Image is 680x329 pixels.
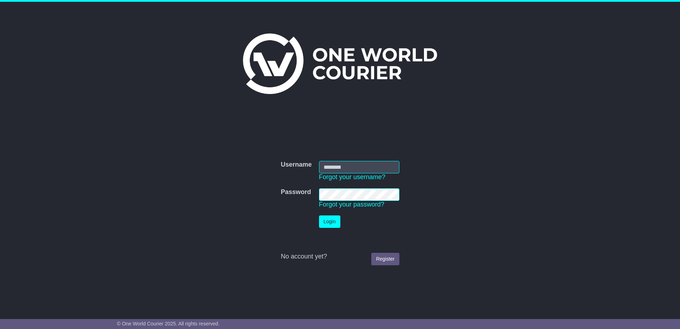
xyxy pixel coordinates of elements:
a: Forgot your username? [319,173,386,181]
img: One World [243,33,437,94]
div: No account yet? [281,253,399,261]
label: Password [281,188,311,196]
label: Username [281,161,312,169]
a: Register [371,253,399,265]
button: Login [319,215,340,228]
a: Forgot your password? [319,201,384,208]
span: © One World Courier 2025. All rights reserved. [117,321,220,327]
